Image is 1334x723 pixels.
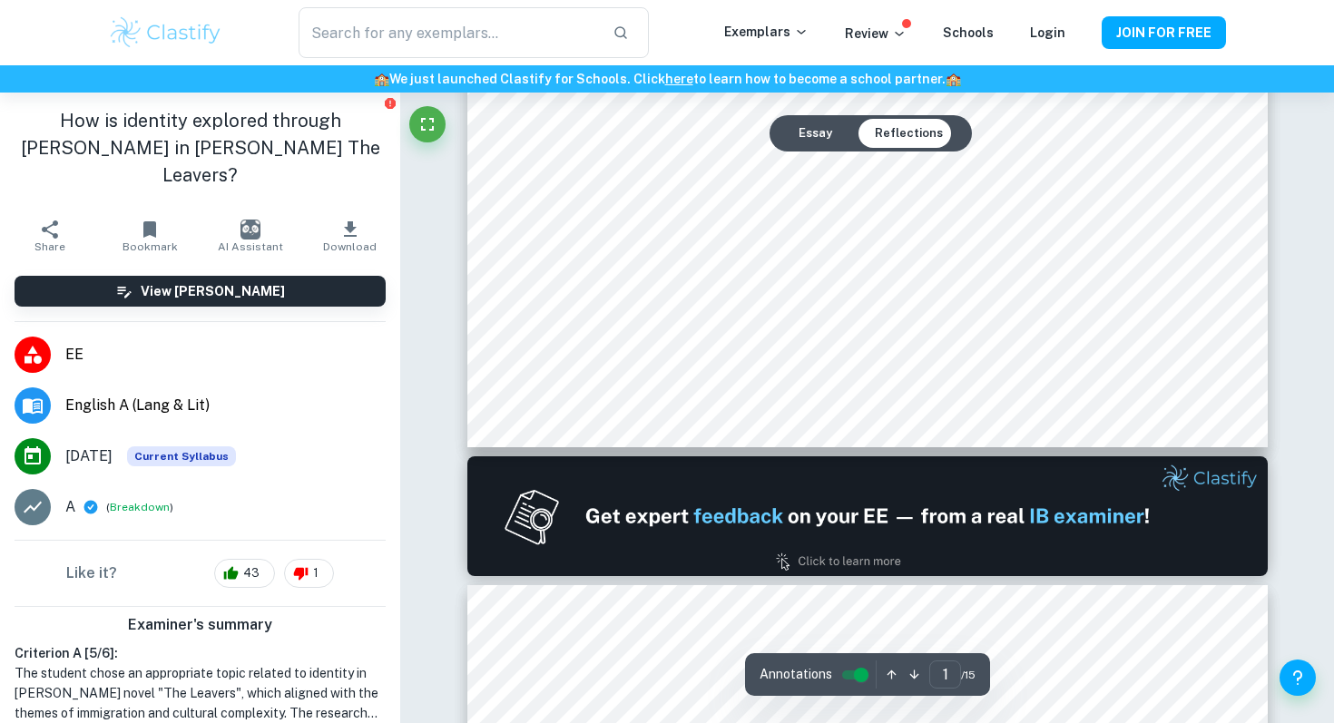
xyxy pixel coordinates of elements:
img: AI Assistant [240,220,260,239]
button: Help and Feedback [1280,659,1316,696]
p: Exemplars [724,22,809,42]
span: English A (Lang & Lit) [65,395,386,416]
button: Bookmark [100,210,200,261]
div: This exemplar is based on the current syllabus. Feel free to refer to it for inspiration/ideas wh... [127,446,236,466]
h1: How is identity explored through [PERSON_NAME] in [PERSON_NAME] The Leavers? [15,107,386,189]
button: Download [300,210,400,261]
span: 43 [233,564,270,582]
h6: Examiner's summary [7,614,393,636]
button: Breakdown [110,499,170,515]
p: A [65,496,75,518]
button: Fullscreen [409,106,446,142]
button: Reflections [860,119,957,148]
button: JOIN FOR FREE [1102,16,1226,49]
span: Annotations [760,665,832,684]
img: Ad [467,456,1268,576]
span: 🏫 [374,72,389,86]
h1: The student chose an appropriate topic related to identity in [PERSON_NAME] novel "The Leavers", ... [15,663,386,723]
p: Review [845,24,907,44]
div: 1 [284,559,334,588]
a: here [665,72,693,86]
img: Clastify logo [108,15,223,51]
span: EE [65,344,386,366]
h6: Like it? [66,562,117,584]
a: Schools [943,25,994,40]
span: 🏫 [946,72,961,86]
button: Report issue [383,96,397,110]
button: AI Assistant [201,210,300,261]
span: [DATE] [65,445,113,467]
a: Login [1030,25,1065,40]
span: 1 [303,564,329,582]
div: 43 [214,559,275,588]
h6: We just launched Clastify for Schools. Click to learn how to become a school partner. [4,69,1330,89]
button: Essay [784,119,847,148]
span: Current Syllabus [127,446,236,466]
input: Search for any exemplars... [299,7,598,58]
span: Download [323,240,377,253]
span: AI Assistant [218,240,283,253]
span: ( ) [106,499,173,516]
h6: View [PERSON_NAME] [141,281,285,301]
span: / 15 [961,667,976,683]
h6: Criterion A [ 5 / 6 ]: [15,643,386,663]
span: Share [34,240,65,253]
span: Bookmark [123,240,178,253]
button: View [PERSON_NAME] [15,276,386,307]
